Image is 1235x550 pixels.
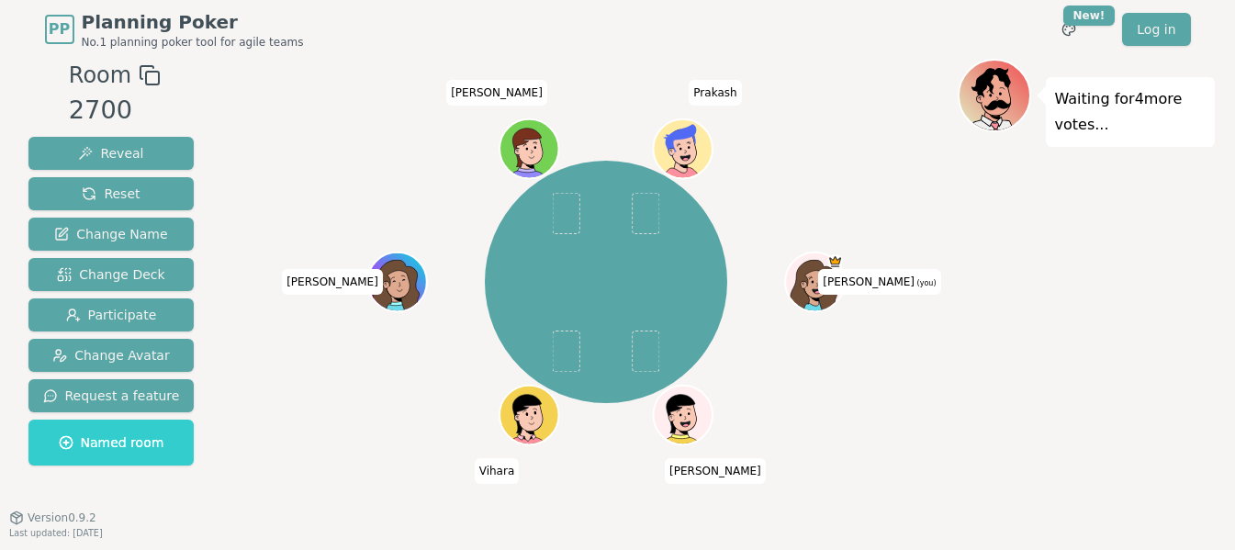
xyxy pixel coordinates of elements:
button: Version0.9.2 [9,511,96,525]
button: New! [1052,13,1085,46]
span: Change Deck [57,265,164,284]
a: PPPlanning PokerNo.1 planning poker tool for agile teams [45,9,304,50]
button: Change Avatar [28,339,195,372]
button: Reset [28,177,195,210]
button: Participate [28,298,195,331]
button: Click to change your avatar [787,254,842,309]
button: Reveal [28,137,195,170]
span: Change Avatar [52,346,170,365]
p: Waiting for 4 more votes... [1055,86,1206,138]
span: Reset [82,185,140,203]
span: Click to change your name [475,458,520,484]
span: Last updated: [DATE] [9,528,103,538]
span: Named room [59,433,164,452]
div: New! [1063,6,1116,26]
span: Room [69,59,131,92]
span: Click to change your name [818,269,940,295]
span: PP [49,18,70,40]
span: Click to change your name [689,80,741,106]
span: Planning Poker [82,9,304,35]
span: Change Name [54,225,167,243]
span: Click to change your name [665,458,766,484]
span: Version 0.9.2 [28,511,96,525]
span: No.1 planning poker tool for agile teams [82,35,304,50]
span: Click to change your name [446,80,547,106]
span: Click to change your name [282,269,383,295]
button: Change Name [28,218,195,251]
span: Request a feature [43,387,180,405]
button: Change Deck [28,258,195,291]
span: (you) [915,279,937,287]
div: 2700 [69,92,161,129]
span: Reveal [78,144,143,163]
span: Participate [66,306,157,324]
button: Named room [28,420,195,466]
span: Staci is the host [827,254,842,269]
a: Log in [1122,13,1190,46]
button: Request a feature [28,379,195,412]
